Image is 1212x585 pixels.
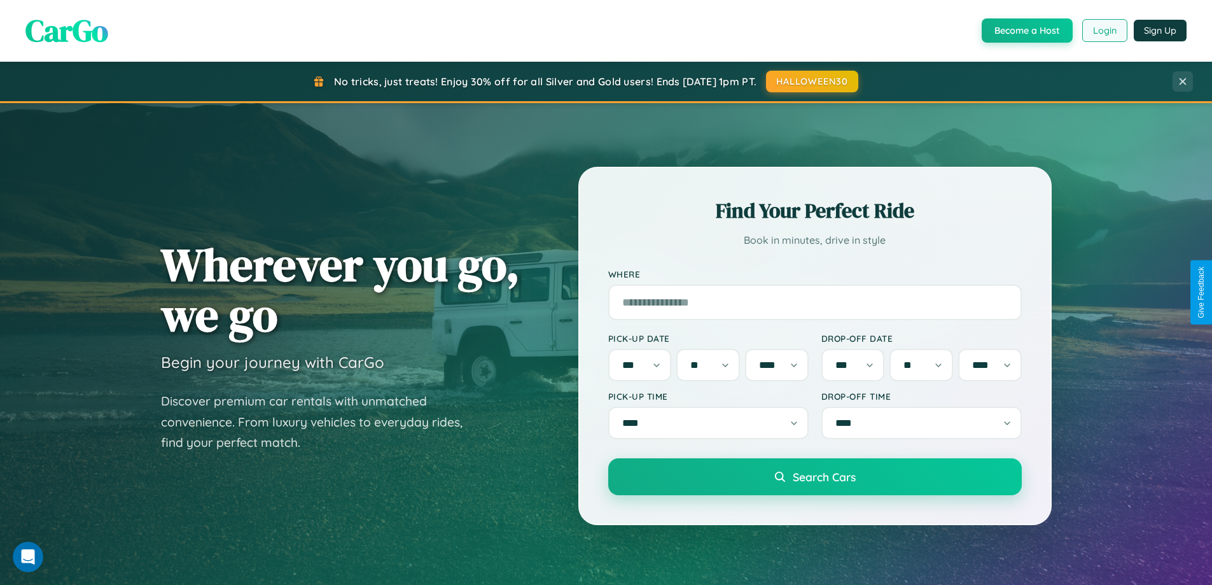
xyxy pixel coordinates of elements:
[1197,267,1206,318] div: Give Feedback
[161,391,479,453] p: Discover premium car rentals with unmatched convenience. From luxury vehicles to everyday rides, ...
[608,333,809,344] label: Pick-up Date
[766,71,858,92] button: HALLOWEEN30
[608,391,809,402] label: Pick-up Time
[161,353,384,372] h3: Begin your journey with CarGo
[608,231,1022,250] p: Book in minutes, drive in style
[13,542,43,572] iframe: Intercom live chat
[161,239,520,340] h1: Wherever you go, we go
[793,470,856,484] span: Search Cars
[1134,20,1187,41] button: Sign Up
[821,391,1022,402] label: Drop-off Time
[25,10,108,52] span: CarGo
[608,269,1022,279] label: Where
[1082,19,1127,42] button: Login
[334,75,756,88] span: No tricks, just treats! Enjoy 30% off for all Silver and Gold users! Ends [DATE] 1pm PT.
[608,197,1022,225] h2: Find Your Perfect Ride
[982,18,1073,43] button: Become a Host
[608,458,1022,495] button: Search Cars
[821,333,1022,344] label: Drop-off Date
